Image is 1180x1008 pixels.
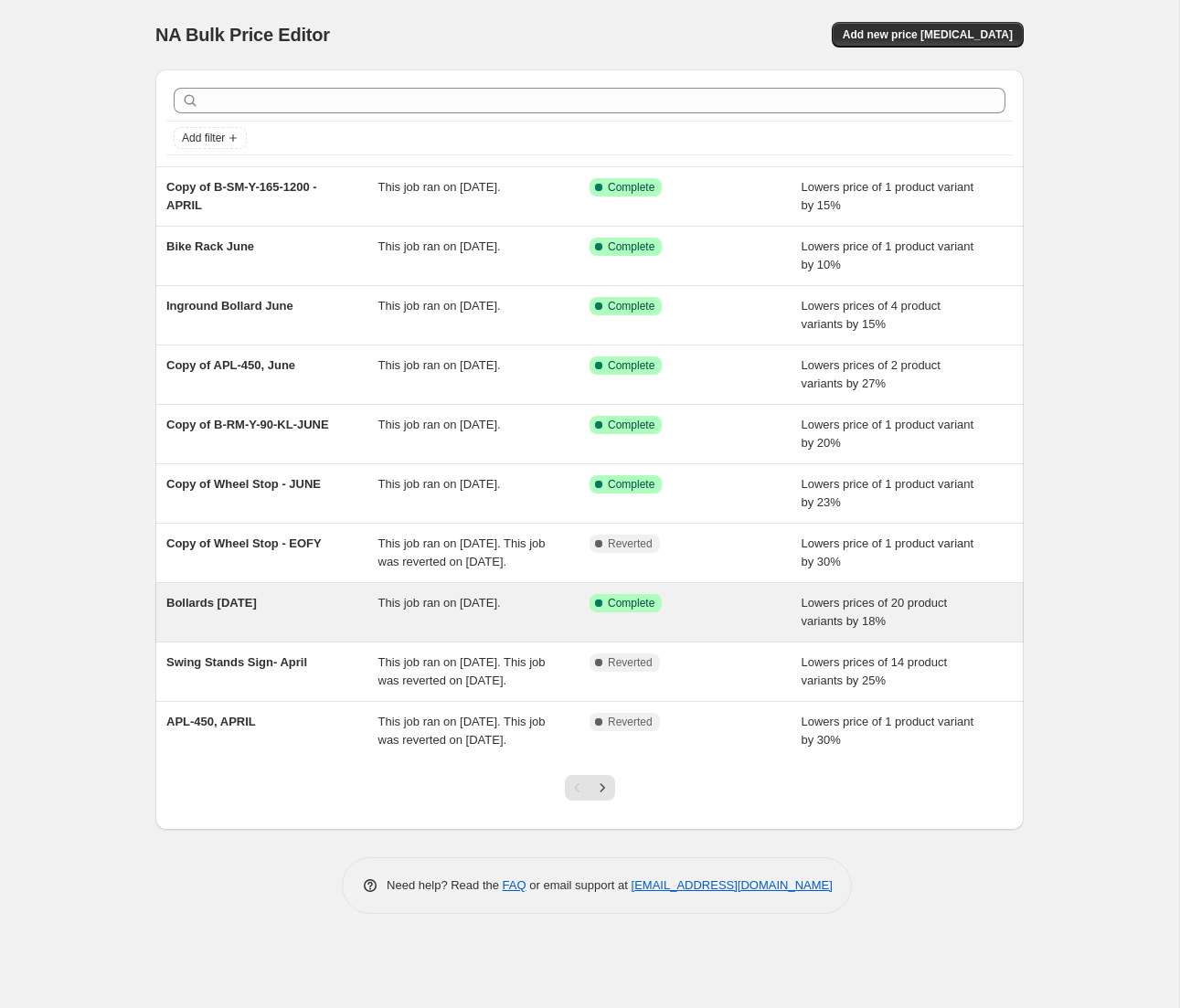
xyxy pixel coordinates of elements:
[378,180,501,194] span: This job ran on [DATE].
[632,878,833,892] a: [EMAIL_ADDRESS][DOMAIN_NAME]
[608,536,653,551] span: Reverted
[378,477,501,491] span: This job ran on [DATE].
[174,127,247,149] button: Add filter
[378,536,546,568] span: This job ran on [DATE]. This job was reverted on [DATE].
[526,878,632,892] span: or email support at
[802,418,974,450] span: Lowers price of 1 product variant by 20%
[378,596,501,610] span: This job ran on [DATE].
[608,596,654,610] span: Complete
[608,299,654,313] span: Complete
[843,27,1013,42] span: Add new price [MEDICAL_DATA]
[608,418,654,432] span: Complete
[378,418,501,431] span: This job ran on [DATE].
[802,536,974,568] span: Lowers price of 1 product variant by 30%
[802,477,974,509] span: Lowers price of 1 product variant by 23%
[802,596,948,628] span: Lowers prices of 20 product variants by 18%
[802,655,948,687] span: Lowers prices of 14 product variants by 25%
[166,596,257,610] span: Bollards [DATE]
[166,180,317,212] span: Copy of B-SM-Y-165-1200 - APRIL
[378,239,501,253] span: This job ran on [DATE].
[166,536,322,550] span: Copy of Wheel Stop - EOFY
[166,418,329,431] span: Copy of B-RM-Y-90-KL-JUNE
[378,715,546,747] span: This job ran on [DATE]. This job was reverted on [DATE].
[802,239,974,271] span: Lowers price of 1 product variant by 10%
[378,655,546,687] span: This job ran on [DATE]. This job was reverted on [DATE].
[503,878,526,892] a: FAQ
[166,239,254,253] span: Bike Rack June
[802,299,941,331] span: Lowers prices of 4 product variants by 15%
[378,299,501,313] span: This job ran on [DATE].
[166,477,321,491] span: Copy of Wheel Stop - JUNE
[166,358,295,372] span: Copy of APL-450, June
[608,715,653,729] span: Reverted
[155,25,330,45] span: NA Bulk Price Editor
[608,358,654,373] span: Complete
[166,715,256,728] span: APL-450, APRIL
[802,180,974,212] span: Lowers price of 1 product variant by 15%
[590,775,615,801] button: Next
[802,358,941,390] span: Lowers prices of 2 product variants by 27%
[608,180,654,195] span: Complete
[802,715,974,747] span: Lowers price of 1 product variant by 30%
[565,775,615,801] nav: Pagination
[608,477,654,492] span: Complete
[832,22,1024,48] button: Add new price [MEDICAL_DATA]
[608,655,653,670] span: Reverted
[182,131,225,145] span: Add filter
[387,878,503,892] span: Need help? Read the
[166,299,293,313] span: Inground Bollard June
[608,239,654,254] span: Complete
[166,655,307,669] span: Swing Stands Sign- April
[378,358,501,372] span: This job ran on [DATE].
